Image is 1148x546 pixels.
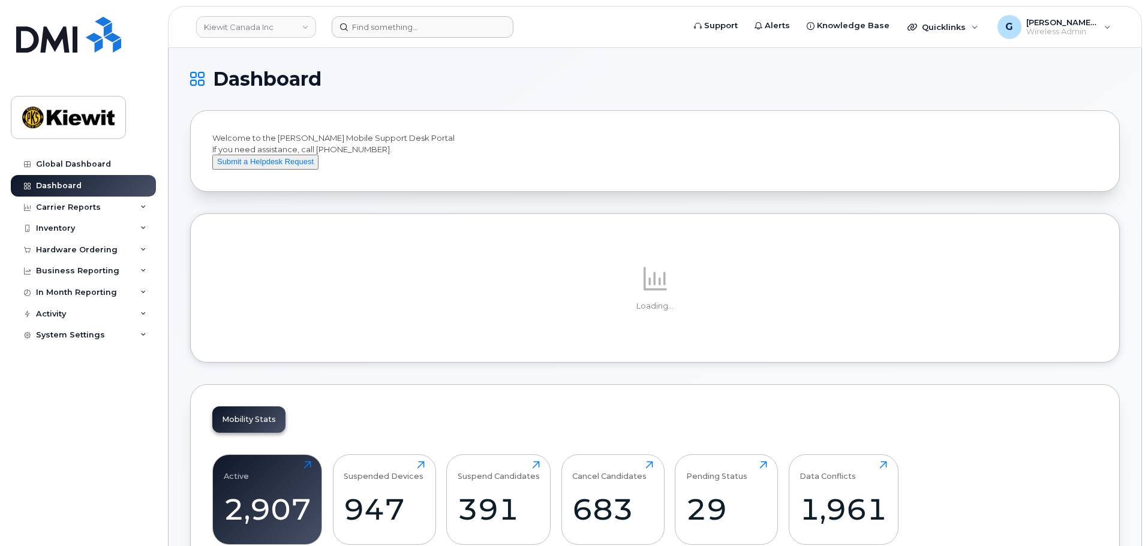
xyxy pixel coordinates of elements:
[212,301,1098,312] p: Loading...
[458,461,540,481] div: Suspend Candidates
[344,491,425,527] div: 947
[800,491,887,527] div: 1,961
[212,156,318,166] a: Submit a Helpdesk Request
[686,491,767,527] div: 29
[212,132,1098,170] div: Welcome to the [PERSON_NAME] Mobile Support Desk Portal If you need assistance, call [PHONE_NUMBER].
[686,461,767,538] a: Pending Status29
[213,70,321,88] span: Dashboard
[224,491,311,527] div: 2,907
[1096,494,1139,537] iframe: Messenger Launcher
[458,461,540,538] a: Suspend Candidates391
[212,155,318,170] button: Submit a Helpdesk Request
[686,461,747,481] div: Pending Status
[224,461,311,538] a: Active2,907
[344,461,425,538] a: Suspended Devices947
[800,461,887,538] a: Data Conflicts1,961
[572,461,647,481] div: Cancel Candidates
[800,461,856,481] div: Data Conflicts
[572,461,653,538] a: Cancel Candidates683
[458,491,540,527] div: 391
[224,461,249,481] div: Active
[572,491,653,527] div: 683
[344,461,423,481] div: Suspended Devices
